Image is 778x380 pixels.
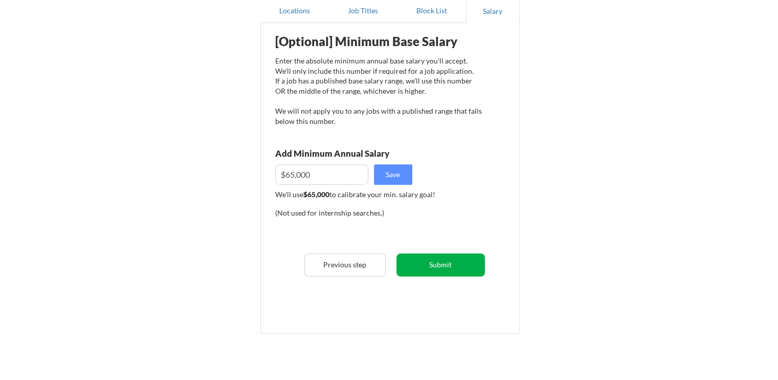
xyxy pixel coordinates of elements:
button: Save [374,164,412,185]
input: E.g. $100,000 [275,164,368,185]
strong: $65,000 [303,190,329,199]
button: Submit [396,254,485,277]
button: Previous step [304,254,386,277]
div: [Optional] Minimum Base Salary [275,35,482,48]
div: (Not used for internship searches.) [275,208,414,218]
div: Add Minimum Annual Salary [275,149,435,158]
div: We'll use to calibrate your min. salary goal! [275,189,482,200]
div: Enter the absolute minimum annual base salary you'll accept. We'll only include this number if re... [275,56,482,126]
